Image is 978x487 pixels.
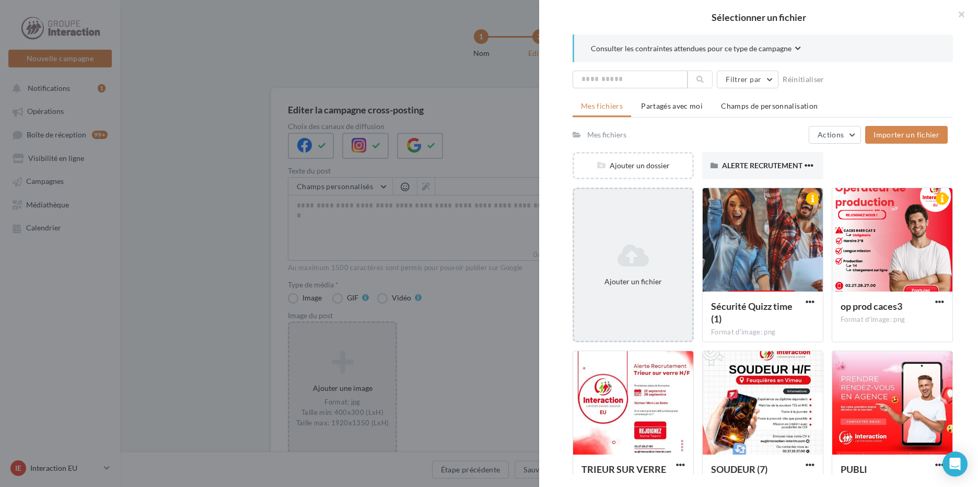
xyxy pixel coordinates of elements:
[578,276,688,287] div: Ajouter un fichier
[818,130,844,139] span: Actions
[841,463,867,475] span: PUBLI
[841,300,902,312] span: op prod caces3
[809,126,861,144] button: Actions
[722,161,802,170] span: ALERTE RECRUTEMENT
[942,451,968,477] div: Open Intercom Messenger
[641,101,703,110] span: Partagés avec moi
[574,160,692,171] div: Ajouter un dossier
[587,130,626,140] div: Mes fichiers
[717,71,778,88] button: Filtrer par
[841,315,944,324] div: Format d'image: png
[721,101,818,110] span: Champs de personnalisation
[591,43,801,56] button: Consulter les contraintes attendues pour ce type de campagne
[874,130,939,139] span: Importer un fichier
[591,43,791,54] span: Consulter les contraintes attendues pour ce type de campagne
[711,300,793,324] span: Sécurité Quizz time (1)
[778,73,829,86] button: Réinitialiser
[865,126,948,144] button: Importer un fichier
[556,13,961,22] h2: Sélectionner un fichier
[581,101,623,110] span: Mes fichiers
[711,463,767,475] span: SOUDEUR (7)
[711,328,814,337] div: Format d'image: png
